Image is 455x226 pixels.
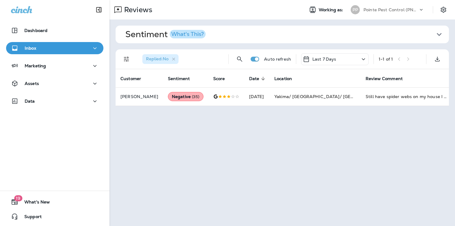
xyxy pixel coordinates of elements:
[312,57,336,62] p: Last 7 Days
[379,57,393,62] div: 1 - 1 of 1
[120,76,141,81] span: Customer
[25,63,46,68] p: Marketing
[249,76,267,81] span: Date
[274,76,292,81] span: Location
[24,28,47,33] p: Dashboard
[125,29,206,40] h1: Sentiment
[120,53,133,65] button: Filters
[213,76,233,81] span: Score
[120,26,454,43] button: SentimentWhat's This?
[14,195,22,201] span: 19
[170,30,206,38] button: What's This?
[431,53,443,65] button: Export as CSV
[90,4,107,16] button: Collapse Sidebar
[274,76,300,81] span: Location
[366,76,411,81] span: Review Comment
[213,76,225,81] span: Score
[168,76,190,81] span: Sentiment
[249,76,259,81] span: Date
[6,95,103,107] button: Data
[18,214,42,221] span: Support
[274,94,439,99] span: Yakima/ [GEOGRAPHIC_DATA]/ [GEOGRAPHIC_DATA] ([STREET_ADDRESS])
[363,7,418,12] p: Pointe Pest Control (PNW)
[6,210,103,223] button: Support
[25,46,36,51] p: Inbox
[366,76,403,81] span: Review Comment
[192,94,200,99] span: ( 35 )
[120,94,158,99] p: [PERSON_NAME]
[234,53,246,65] button: Search Reviews
[244,87,270,106] td: [DATE]
[438,4,449,15] button: Settings
[264,57,291,62] p: Auto refresh
[25,81,39,86] p: Assets
[6,196,103,208] button: 19What's New
[319,7,345,12] span: Working as:
[25,99,35,104] p: Data
[6,60,103,72] button: Marketing
[6,77,103,90] button: Assets
[142,54,179,64] div: Replied:No
[366,94,447,100] div: Still have spider webs on my house I think my service has gone downhill.
[18,200,50,207] span: What's New
[168,76,198,81] span: Sentiment
[168,92,203,101] div: Negative
[6,24,103,37] button: Dashboard
[171,31,204,37] div: What's This?
[351,5,360,14] div: PP
[6,42,103,54] button: Inbox
[122,5,152,14] p: Reviews
[120,76,149,81] span: Customer
[146,56,168,62] span: Replied : No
